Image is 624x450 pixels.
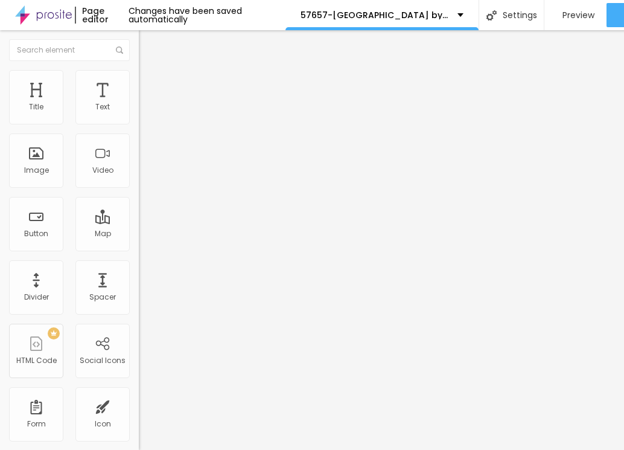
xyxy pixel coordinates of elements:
[486,10,497,21] img: Icone
[24,293,49,301] div: Divider
[16,356,57,365] div: HTML Code
[95,230,111,238] div: Map
[544,3,606,27] button: Preview
[29,103,43,111] div: Title
[562,10,594,20] span: Preview
[24,166,49,175] div: Image
[129,7,285,24] div: Changes have been saved automatically
[27,420,46,428] div: Form
[89,293,116,301] div: Spacer
[80,356,126,365] div: Social Icons
[75,7,128,24] div: Page editor
[9,39,130,61] input: Search element
[92,166,113,175] div: Video
[95,103,110,111] div: Text
[116,47,123,54] img: Icone
[95,420,111,428] div: Icon
[24,230,48,238] div: Button
[301,11,448,19] p: 57657-[GEOGRAPHIC_DATA] by [PERSON_NAME]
